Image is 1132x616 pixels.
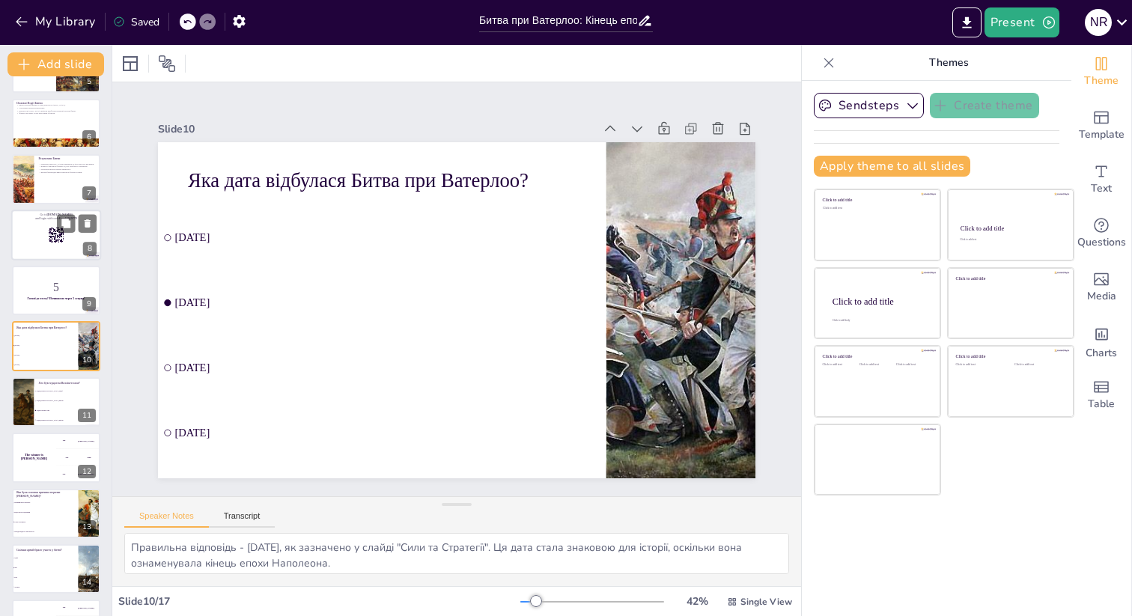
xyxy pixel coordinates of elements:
div: N R [1085,9,1112,36]
button: Add slide [7,52,104,76]
p: Themes [841,45,1056,81]
button: N R [1085,7,1112,37]
div: Jaap [87,457,91,459]
span: [DATE] [168,332,593,388]
p: [DEMOGRAPHIC_DATA] війська прибули в вечірній частині битви. [16,109,96,112]
div: Add images, graphics, shapes or video [1071,260,1131,314]
div: 300 [56,466,100,483]
div: 10 [12,321,100,370]
div: Add a table [1071,368,1131,422]
button: Export to PowerPoint [952,7,982,37]
span: Template [1079,126,1125,143]
p: Вплив битви відчувався протягом багатьох років. [38,171,96,174]
div: 9 [82,297,96,311]
p: Go to [16,212,97,216]
span: Чотири [14,586,77,588]
p: Основні Події Битви [16,101,96,106]
span: [DATE] [14,354,77,356]
span: [DATE] [181,202,606,259]
div: 200 [56,449,100,466]
div: 10 [78,353,96,367]
span: [DATE] [174,267,600,324]
div: Click to add text [823,363,856,367]
input: Insert title [479,10,637,31]
div: 100 [56,433,100,449]
div: 11 [78,409,96,422]
div: Click to add title [956,354,1063,359]
textarea: Правильна відповідь - [DATE], як зазначено у слайді "Сили та Стратегії". Ця дата стала знаковою д... [124,533,789,574]
span: [DATE] [14,344,77,346]
p: Результати Битви [38,156,96,161]
p: Втрати становили близько 50,000 загиблих і поранених. [38,165,96,168]
div: Click to add title [833,296,928,306]
span: Questions [1077,234,1126,251]
p: Яка дата відбулася Битва при Ватерлоо? [16,325,74,329]
p: Ферма Гюгомонт стала ключовим об'єктом. [16,112,96,115]
span: Лідер [DEMOGRAPHIC_DATA] військ [37,419,100,421]
div: Click to add title [823,354,930,359]
div: 11 [12,377,100,427]
div: Slide 10 [176,91,611,151]
span: Лідер союзних сил [37,409,100,411]
p: Яка дата відбулася Битва при Ватерлоо? [199,139,588,207]
span: Charts [1086,345,1117,362]
div: Click to add text [823,207,930,210]
div: 13 [78,520,96,534]
div: 14 [78,576,96,589]
div: 7 [82,186,96,200]
div: Change the overall theme [1071,45,1131,99]
div: Add text boxes [1071,153,1131,207]
p: Поразка [PERSON_NAME] призвела до його другого вигнання. [38,162,96,165]
button: Apply theme to all slides [814,156,970,177]
div: Click to add title [956,275,1063,281]
button: Present [985,7,1059,37]
button: My Library [11,10,102,34]
div: Click to add text [896,363,930,367]
div: Add charts and graphs [1071,314,1131,368]
span: Сила союзників [14,521,77,522]
div: Click to add title [823,198,930,203]
button: Duplicate Slide [57,214,75,232]
p: Політична карта Європи змінилася. [38,168,96,171]
div: 8 [83,242,97,255]
div: 6 [82,130,96,144]
span: Невідповідність чисельності [14,531,77,532]
div: 13 [12,489,100,538]
span: [DATE] [14,335,77,336]
div: 100 [56,600,100,616]
span: [DATE] [160,396,585,453]
button: Speaker Notes [124,511,209,528]
span: Table [1088,396,1115,412]
p: 5 [16,279,96,296]
div: Click to add text [956,363,1003,367]
strong: [DOMAIN_NAME] [46,213,72,216]
strong: Готові до тесту? Починаємо через 5 секунд! [28,297,85,300]
div: Click to add title [961,225,1060,232]
span: Media [1087,288,1116,305]
span: Лідер [DEMOGRAPHIC_DATA] військ [37,400,100,401]
div: Click to add text [859,363,893,367]
p: Союзники провели контратаку. [16,106,96,109]
div: Get real-time input from your audience [1071,207,1131,260]
span: Position [158,55,176,73]
button: Create theme [930,93,1039,118]
div: Saved [113,15,159,29]
div: Layout [118,52,142,76]
button: Delete Slide [79,214,97,232]
div: Click to add text [1014,363,1062,367]
p: Битва почалася вранці з атак [DEMOGRAPHIC_DATA]. [16,104,96,107]
div: 8 [11,210,101,260]
p: Яка була основна причина поразки [PERSON_NAME]? [16,490,74,498]
p: Хто був герцогом Веллінгтоном? [38,381,96,385]
span: Три [14,576,77,578]
div: 6 [12,99,100,148]
div: Slide 10 / 17 [118,594,520,609]
button: Sendsteps [814,93,924,118]
span: Лідер [DEMOGRAPHIC_DATA] армії [37,390,100,391]
span: Одна [14,558,77,559]
span: Відсутність підтримки [14,511,77,513]
p: and login with code [16,216,97,221]
div: 5 [82,75,96,88]
div: 12 [78,465,96,478]
div: Click to add text [960,239,1059,242]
